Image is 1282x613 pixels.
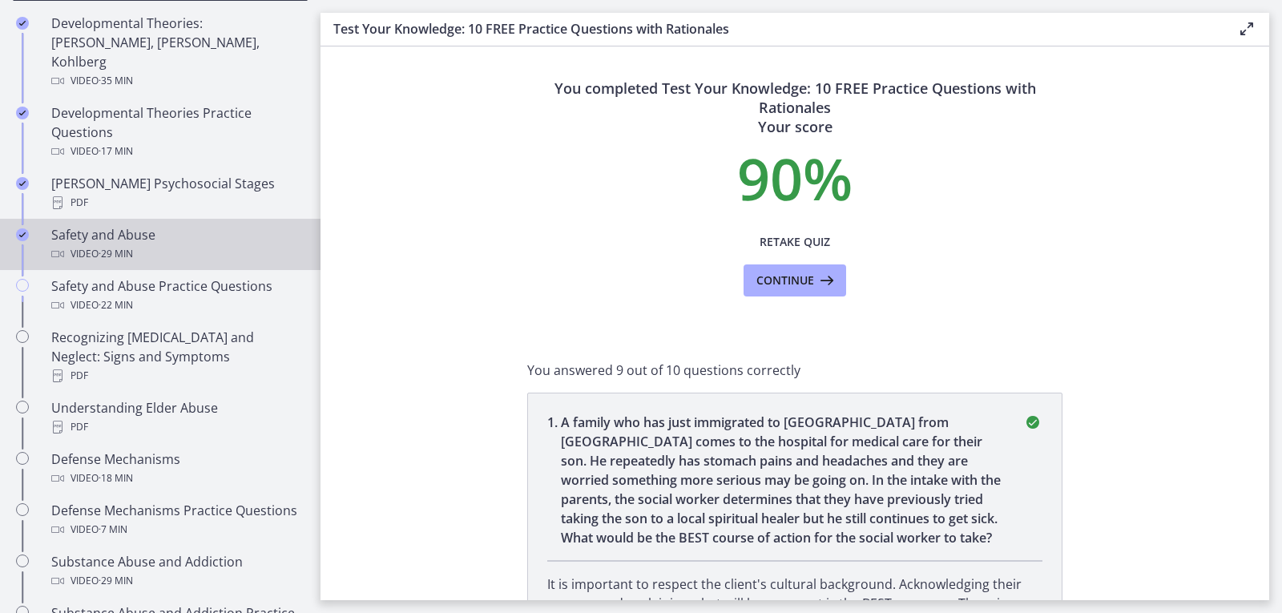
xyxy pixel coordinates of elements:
[51,103,301,161] div: Developmental Theories Practice Questions
[51,366,301,385] div: PDF
[51,142,301,161] div: Video
[99,71,133,91] span: · 35 min
[51,225,301,264] div: Safety and Abuse
[744,264,846,296] button: Continue
[561,413,1004,547] p: A family who has just immigrated to [GEOGRAPHIC_DATA] from [GEOGRAPHIC_DATA] comes to the hospita...
[16,177,29,190] i: Completed
[1023,413,1042,432] i: correct
[756,271,814,290] span: Continue
[51,244,301,264] div: Video
[744,226,846,258] button: Retake Quiz
[51,469,301,488] div: Video
[51,276,301,315] div: Safety and Abuse Practice Questions
[547,413,561,547] span: 1 .
[527,149,1062,207] p: 90 %
[99,469,133,488] span: · 18 min
[99,520,127,539] span: · 7 min
[51,571,301,591] div: Video
[51,296,301,315] div: Video
[99,244,133,264] span: · 29 min
[527,361,1062,380] p: You answered 9 out of 10 questions correctly
[51,501,301,539] div: Defense Mechanisms Practice Questions
[99,142,133,161] span: · 17 min
[51,193,301,212] div: PDF
[51,398,301,437] div: Understanding Elder Abuse
[16,107,29,119] i: Completed
[333,19,1211,38] h3: Test Your Knowledge: 10 FREE Practice Questions with Rationales
[51,450,301,488] div: Defense Mechanisms
[51,71,301,91] div: Video
[51,14,301,91] div: Developmental Theories: [PERSON_NAME], [PERSON_NAME], Kohlberg
[51,417,301,437] div: PDF
[16,17,29,30] i: Completed
[51,174,301,212] div: [PERSON_NAME] Psychosocial Stages
[16,228,29,241] i: Completed
[51,520,301,539] div: Video
[760,232,830,252] span: Retake Quiz
[51,552,301,591] div: Substance Abuse and Addiction
[527,79,1062,136] h3: You completed Test Your Knowledge: 10 FREE Practice Questions with Rationales Your score
[99,296,133,315] span: · 22 min
[99,571,133,591] span: · 29 min
[51,328,301,385] div: Recognizing [MEDICAL_DATA] and Neglect: Signs and Symptoms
